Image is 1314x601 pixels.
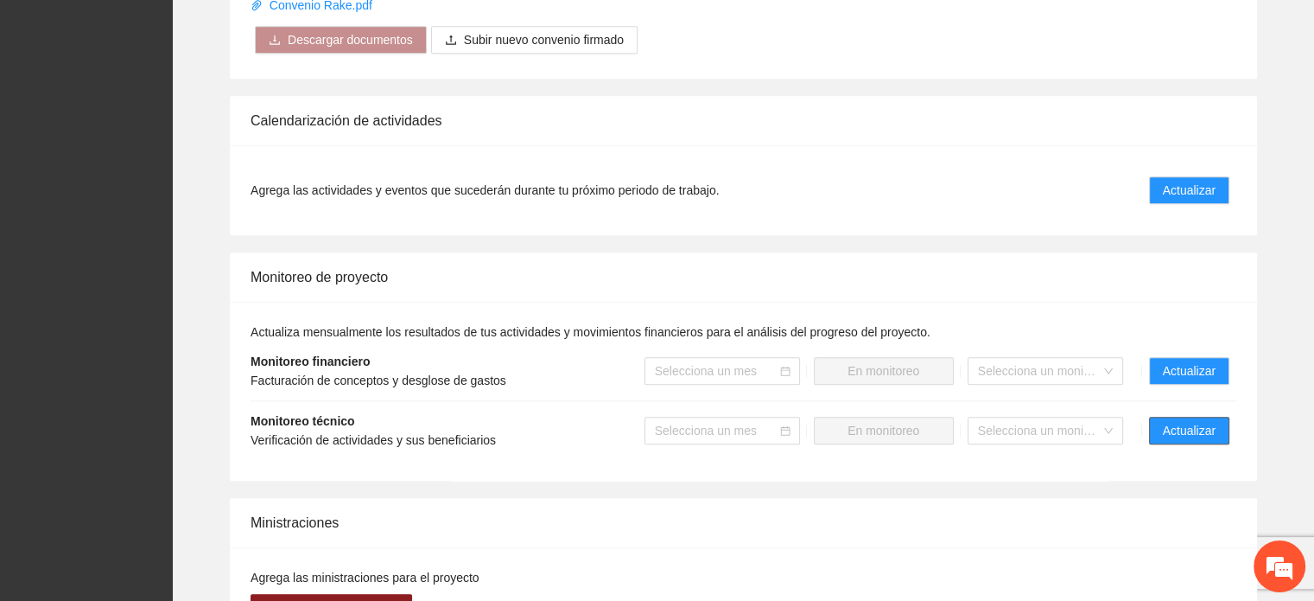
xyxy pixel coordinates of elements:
[251,325,930,339] span: Actualiza mensualmente los resultados de tus actividades y movimientos financieros para el anális...
[431,33,638,47] span: uploadSubir nuevo convenio firmado
[431,26,638,54] button: uploadSubir nuevo convenio firmado
[288,30,413,49] span: Descargar documentos
[251,374,506,387] span: Facturación de conceptos y desglose de gastos
[780,425,790,436] span: calendar
[269,34,281,48] span: download
[1163,361,1216,380] span: Actualizar
[283,9,325,50] div: Minimizar ventana de chat en vivo
[1149,417,1229,444] button: Actualizar
[464,30,624,49] span: Subir nuevo convenio firmado
[251,571,479,585] span: Agrega las ministraciones para el proyecto
[90,88,290,111] div: Chatee con nosotros ahora
[251,253,1236,302] div: Monitoreo de proyecto
[9,410,329,470] textarea: Escriba su mensaje y pulse “Intro”
[251,433,496,447] span: Verificación de actividades y sus beneficiarios
[251,181,719,200] span: Agrega las actividades y eventos que sucederán durante tu próximo periodo de trabajo.
[445,34,457,48] span: upload
[251,355,370,368] strong: Monitoreo financiero
[780,366,790,376] span: calendar
[1149,176,1229,204] button: Actualizar
[251,96,1236,145] div: Calendarización de actividades
[251,414,355,428] strong: Monitoreo técnico
[100,200,238,374] span: Estamos en línea.
[1163,421,1216,440] span: Actualizar
[251,498,1236,547] div: Ministraciones
[255,26,427,54] button: downloadDescargar documentos
[1149,357,1229,385] button: Actualizar
[1163,181,1216,200] span: Actualizar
